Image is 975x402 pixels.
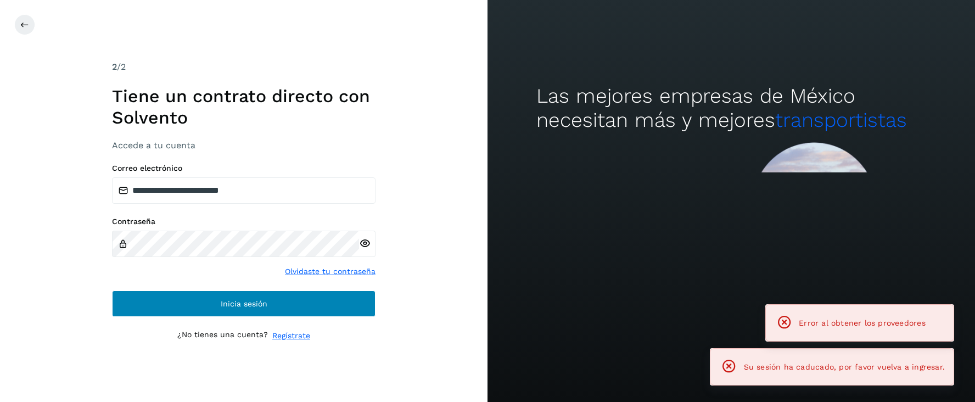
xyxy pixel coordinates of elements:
span: Error al obtener los proveedores [799,319,926,327]
span: 2 [112,62,117,72]
span: transportistas [775,108,907,132]
label: Correo electrónico [112,164,376,173]
h3: Accede a tu cuenta [112,140,376,150]
a: Regístrate [272,330,310,342]
p: ¿No tienes una cuenta? [177,330,268,342]
span: Su sesión ha caducado, por favor vuelva a ingresar. [744,362,945,371]
label: Contraseña [112,217,376,226]
button: Inicia sesión [112,291,376,317]
a: Olvidaste tu contraseña [285,266,376,277]
h2: Las mejores empresas de México necesitan más y mejores [536,84,926,133]
h1: Tiene un contrato directo con Solvento [112,86,376,128]
span: Inicia sesión [221,300,267,308]
div: /2 [112,60,376,74]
